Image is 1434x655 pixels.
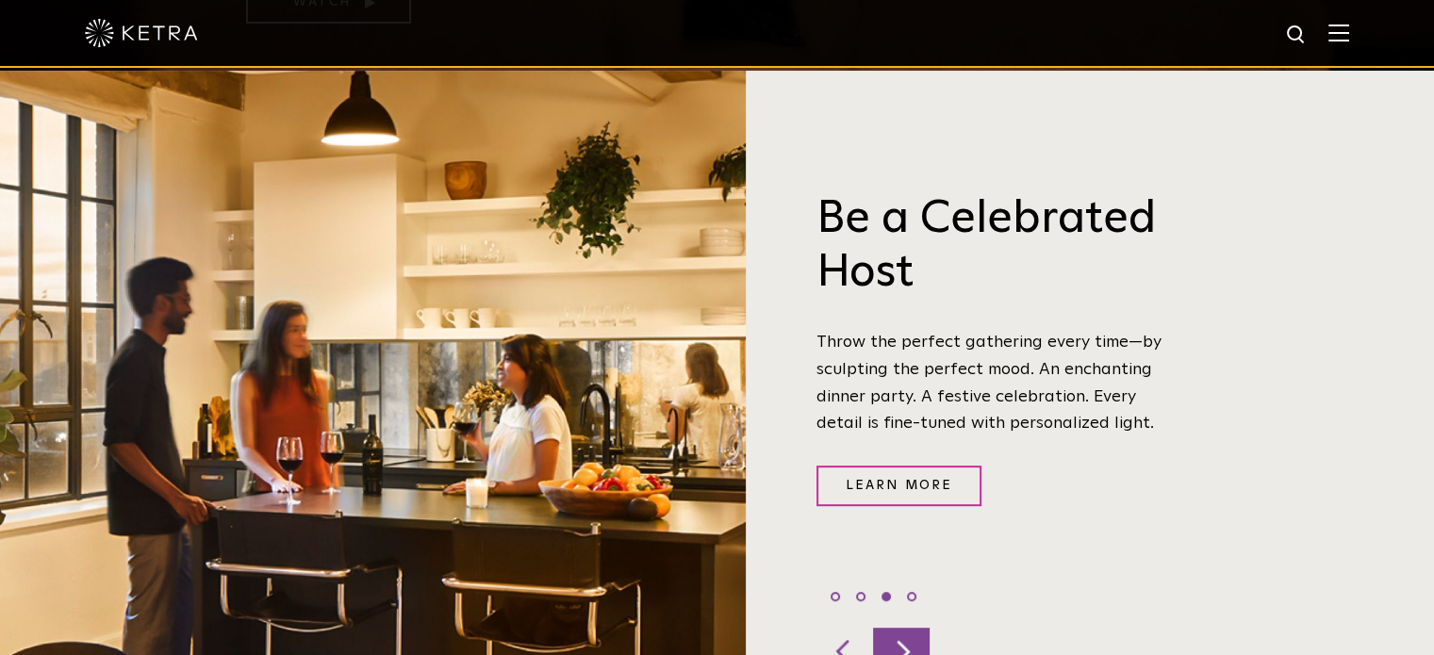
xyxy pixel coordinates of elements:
span: Throw the perfect gathering every time—by sculpting the perfect mood. An enchanting dinner party.... [816,334,1162,432]
img: Hamburger%20Nav.svg [1328,24,1349,41]
img: ketra-logo-2019-white [85,19,198,47]
a: Learn More [816,466,981,506]
h3: Be a Celebrated Host [816,192,1170,301]
img: search icon [1285,24,1309,47]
